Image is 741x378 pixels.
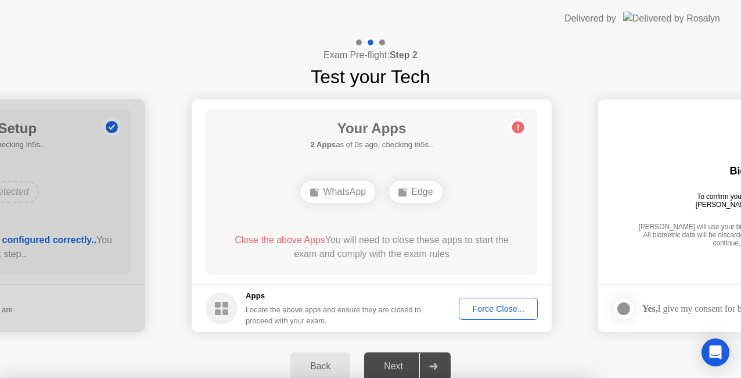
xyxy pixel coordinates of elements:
div: Next [368,361,419,372]
h5: as of 0s ago, checking in5s.. [310,139,433,151]
span: Close the above Apps [235,235,325,245]
img: Delivered by Rosalyn [623,12,720,25]
div: Force Close... [463,304,534,313]
h1: Test your Tech [311,63,430,91]
strong: Yes, [642,304,657,313]
div: WhatsApp [301,181,375,203]
b: Step 2 [390,50,418,60]
h5: Apps [246,290,422,302]
div: Open Intercom Messenger [702,338,729,366]
div: Locate the above apps and ensure they are closed to proceed with your exam. [246,304,422,326]
div: Delivered by [564,12,616,26]
b: 2 Apps [310,140,336,149]
div: Edge [389,181,442,203]
h4: Exam Pre-flight: [323,48,418,62]
div: You will need to close these apps to start the exam and comply with the exam rules [222,233,521,261]
div: Back [294,361,347,372]
h1: Your Apps [310,118,433,139]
